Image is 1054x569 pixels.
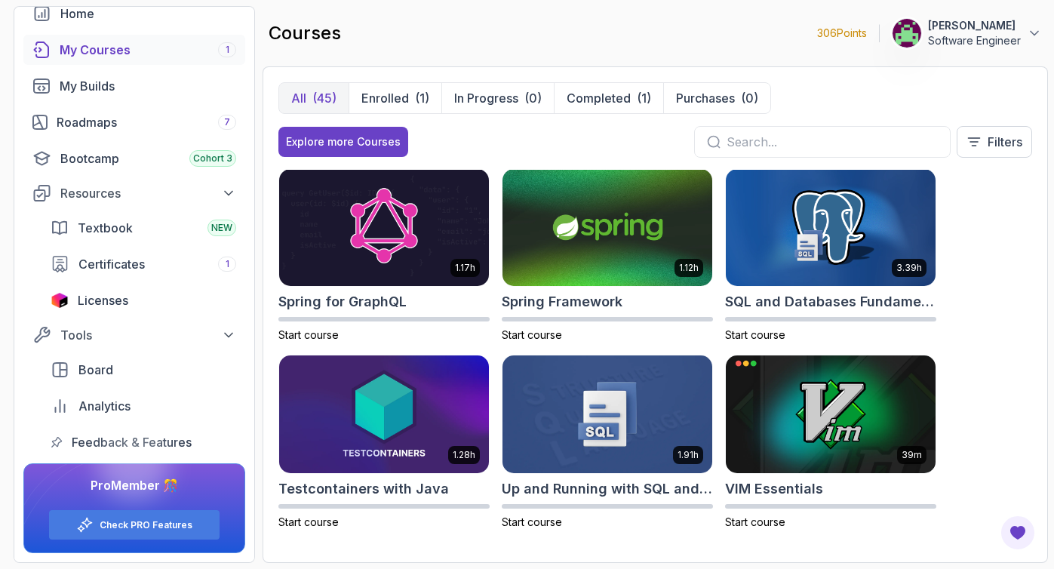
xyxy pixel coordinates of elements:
div: (0) [524,89,542,107]
h2: Spring for GraphQL [278,291,407,312]
span: 1 [226,44,229,56]
a: roadmaps [23,107,245,137]
span: Start course [278,328,339,341]
h2: SQL and Databases Fundamentals [725,291,936,312]
a: analytics [41,391,245,421]
img: Spring Framework card [502,169,712,287]
span: Cohort 3 [193,152,232,165]
div: Home [60,5,236,23]
img: Testcontainers with Java card [279,355,489,473]
button: Enrolled(1) [349,83,441,113]
a: textbook [41,213,245,243]
div: (0) [741,89,758,107]
button: In Progress(0) [441,83,554,113]
span: Certificates [78,255,145,273]
span: Licenses [78,291,128,309]
img: user profile image [893,19,921,48]
span: Start course [725,328,785,341]
a: builds [23,71,245,101]
div: Tools [60,326,236,344]
img: VIM Essentials card [726,355,936,473]
button: Explore more Courses [278,127,408,157]
a: bootcamp [23,143,245,174]
a: Check PRO Features [100,519,192,531]
h2: Spring Framework [502,291,622,312]
a: licenses [41,285,245,315]
div: My Courses [60,41,236,59]
p: 1.28h [453,449,475,461]
span: Feedback & Features [72,433,192,451]
button: Tools [23,321,245,349]
p: In Progress [454,89,518,107]
span: Start course [502,328,562,341]
p: 1.91h [678,449,699,461]
img: SQL and Databases Fundamentals card [726,169,936,287]
button: Open Feedback Button [1000,515,1036,551]
a: feedback [41,427,245,457]
p: 306 Points [817,26,867,41]
span: Analytics [78,397,131,415]
p: 39m [902,449,922,461]
p: All [291,89,306,107]
div: (1) [415,89,429,107]
p: Software Engineer [928,33,1021,48]
div: Bootcamp [60,149,236,168]
button: Completed(1) [554,83,663,113]
p: [PERSON_NAME] [928,18,1021,33]
img: Up and Running with SQL and Databases card [502,355,712,473]
p: 1.12h [679,262,699,274]
h2: Up and Running with SQL and Databases [502,478,713,500]
div: (45) [312,89,336,107]
div: Explore more Courses [286,134,401,149]
h2: courses [269,21,341,45]
span: Board [78,361,113,379]
div: Roadmaps [57,113,236,131]
h2: Testcontainers with Java [278,478,449,500]
p: Filters [988,133,1022,151]
button: Resources [23,180,245,207]
span: NEW [211,222,232,234]
button: Purchases(0) [663,83,770,113]
span: Start course [278,515,339,528]
a: board [41,355,245,385]
a: courses [23,35,245,65]
span: Start course [725,515,785,528]
div: Resources [60,184,236,202]
span: 1 [226,258,229,270]
img: Spring for GraphQL card [279,169,489,287]
input: Search... [727,133,938,151]
h2: VIM Essentials [725,478,823,500]
p: 1.17h [455,262,475,274]
p: Enrolled [361,89,409,107]
div: (1) [637,89,651,107]
button: user profile image[PERSON_NAME]Software Engineer [892,18,1042,48]
span: Textbook [78,219,133,237]
img: jetbrains icon [51,293,69,308]
a: certificates [41,249,245,279]
p: 3.39h [896,262,922,274]
button: Check PRO Features [48,509,220,540]
span: Start course [502,515,562,528]
p: Completed [567,89,631,107]
p: Purchases [676,89,735,107]
span: 7 [224,116,230,128]
button: All(45) [279,83,349,113]
button: Filters [957,126,1032,158]
div: My Builds [60,77,236,95]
